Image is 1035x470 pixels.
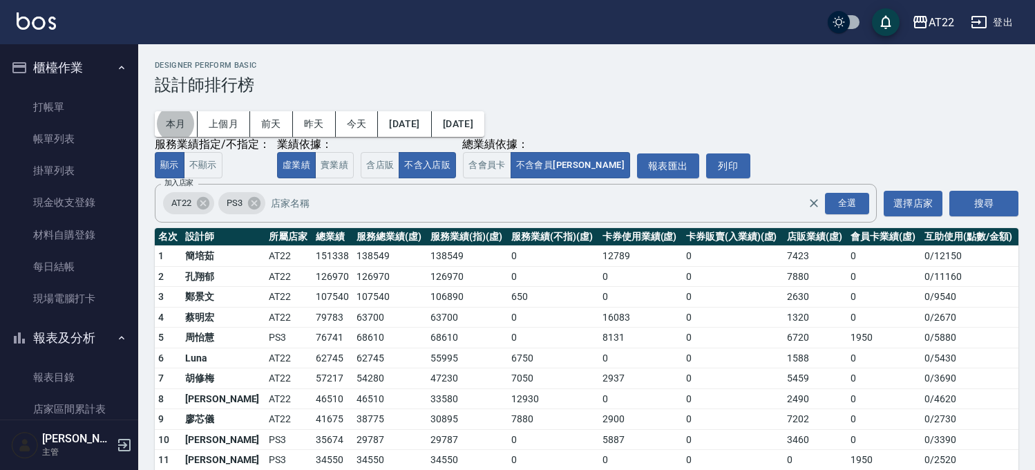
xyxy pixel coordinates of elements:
td: Luna [182,348,265,368]
span: 8 [158,393,164,404]
td: 5459 [784,368,847,389]
td: 54280 [353,368,427,389]
th: 總業績 [312,228,354,246]
td: 0 [683,348,784,368]
span: AT22 [163,196,200,210]
th: 所屬店家 [265,228,312,246]
td: 0 [683,266,784,287]
td: 76741 [312,328,354,348]
td: AT22 [265,307,312,328]
td: 126970 [353,266,427,287]
td: AT22 [265,368,312,389]
td: PS3 [265,328,312,348]
a: 報表目錄 [6,361,133,393]
td: 0 / 2670 [921,307,1018,328]
td: PS3 [265,429,312,450]
td: 0 [847,409,921,430]
label: 加入店家 [164,178,193,188]
button: 含店販 [361,152,399,179]
span: PS3 [218,196,251,210]
td: 2630 [784,287,847,308]
td: AT22 [265,266,312,287]
a: 店家區間累計表 [6,393,133,425]
a: 掛單列表 [6,155,133,187]
button: 列印 [706,153,750,179]
div: 業績依據： [277,138,354,152]
button: 登出 [965,10,1018,35]
td: 0 [599,388,683,409]
th: 服務業績(指)(虛) [427,228,508,246]
span: 3 [158,291,164,302]
td: AT22 [265,409,312,430]
span: 4 [158,312,164,323]
button: [DATE] [432,111,484,137]
p: 主管 [42,446,113,458]
td: 107540 [312,287,354,308]
td: 38775 [353,409,427,430]
button: 搜尋 [949,191,1018,216]
td: 63700 [427,307,508,328]
td: 0 / 9540 [921,287,1018,308]
td: [PERSON_NAME] [182,388,265,409]
td: 151338 [312,246,354,267]
th: 店販業績(虛) [784,228,847,246]
td: [PERSON_NAME] [182,429,265,450]
img: Logo [17,12,56,30]
td: 0 / 5880 [921,328,1018,348]
span: 9 [158,413,164,424]
button: 今天 [336,111,379,137]
div: PS3 [218,192,265,214]
td: 46510 [312,388,354,409]
a: 帳單列表 [6,123,133,155]
button: 前天 [250,111,293,137]
td: 0 [847,368,921,389]
button: 虛業績 [277,152,316,179]
td: 0 [599,348,683,368]
td: AT22 [265,246,312,267]
td: 1320 [784,307,847,328]
a: 材料自購登錄 [6,219,133,251]
td: 0 [847,287,921,308]
td: 68610 [353,328,427,348]
td: 2490 [784,388,847,409]
td: 107540 [353,287,427,308]
td: 138549 [353,246,427,267]
td: 1588 [784,348,847,368]
th: 設計師 [182,228,265,246]
td: 2937 [599,368,683,389]
td: 7880 [784,266,847,287]
td: 126970 [312,266,354,287]
th: 卡券販賣(入業績)(虛) [683,228,784,246]
td: 41675 [312,409,354,430]
td: 0 [847,388,921,409]
td: 35674 [312,429,354,450]
a: 打帳單 [6,91,133,123]
td: 62745 [353,348,427,368]
td: 3460 [784,429,847,450]
td: 12789 [599,246,683,267]
td: 63700 [353,307,427,328]
th: 互助使用(點數/金額) [921,228,1018,246]
td: 12930 [508,388,598,409]
td: 8131 [599,328,683,348]
td: 0 [683,409,784,430]
td: 0 [508,246,598,267]
button: 上個月 [198,111,250,137]
span: 7 [158,373,164,384]
td: 79783 [312,307,354,328]
button: Clear [804,194,824,213]
td: 0 [847,246,921,267]
td: 廖芯儀 [182,409,265,430]
button: [DATE] [378,111,431,137]
td: 126970 [427,266,508,287]
td: 650 [508,287,598,308]
td: 62745 [312,348,354,368]
td: 0 [508,429,598,450]
td: 47230 [427,368,508,389]
button: 櫃檯作業 [6,50,133,86]
div: AT22 [929,14,954,31]
td: 57217 [312,368,354,389]
a: 報表匯出 [637,153,699,179]
td: 7050 [508,368,598,389]
td: 簡培茹 [182,246,265,267]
